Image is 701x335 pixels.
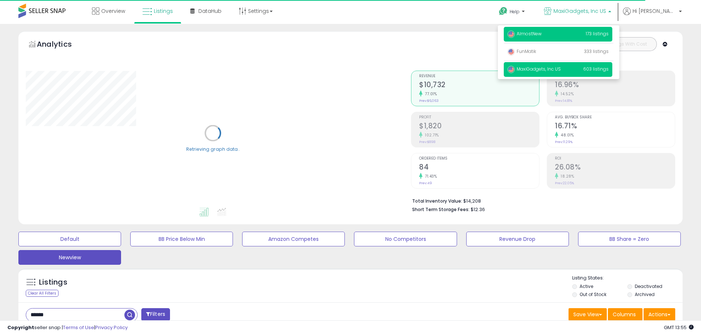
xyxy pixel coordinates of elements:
[507,66,561,72] span: MaxiGadgets, Inc US
[37,39,86,51] h5: Analytics
[419,157,539,161] span: Ordered Items
[507,31,515,38] img: usa.png
[586,31,609,37] span: 173 listings
[242,232,345,246] button: Amazon Competes
[422,174,437,179] small: 71.43%
[599,39,654,49] button: Listings With Cost
[419,99,439,103] small: Prev: $6,063
[419,181,432,185] small: Prev: 49
[608,308,642,321] button: Columns
[422,91,437,97] small: 77.01%
[555,99,572,103] small: Prev: 14.81%
[412,196,670,205] li: $14,208
[412,206,470,213] b: Short Term Storage Fees:
[572,275,683,282] p: Listing States:
[419,74,539,78] span: Revenue
[555,122,675,132] h2: 16.71%
[555,115,675,120] span: Avg. Buybox Share
[95,324,128,331] a: Privacy Policy
[558,91,574,97] small: 14.52%
[466,232,569,246] button: Revenue Drop
[553,7,606,15] span: MaxiGadgets, Inc US
[419,115,539,120] span: Profit
[493,1,532,24] a: Help
[507,48,536,54] span: FunMatik
[507,31,542,37] span: AlmostNew
[555,181,574,185] small: Prev: 22.05%
[558,174,574,179] small: 18.28%
[141,308,170,321] button: Filters
[664,324,694,331] span: 2025-10-13 13:55 GMT
[555,163,675,173] h2: 26.08%
[578,232,681,246] button: BB Share = Zero
[558,132,574,138] small: 48.01%
[580,291,606,297] label: Out of Stock
[580,283,593,289] label: Active
[635,283,662,289] label: Deactivated
[26,290,59,297] div: Clear All Filters
[623,7,682,24] a: Hi [PERSON_NAME]
[354,232,457,246] button: No Competitors
[101,7,125,15] span: Overview
[507,66,515,73] img: usa.png
[507,48,515,56] img: usa.png
[198,7,222,15] span: DataHub
[419,140,435,144] small: Prev: $898
[18,250,121,265] button: Newview
[644,308,675,321] button: Actions
[613,311,636,318] span: Columns
[63,324,94,331] a: Terms of Use
[584,48,609,54] span: 333 listings
[499,7,508,16] i: Get Help
[130,232,233,246] button: BB Price Below Min
[419,122,539,132] h2: $1,820
[583,66,609,72] span: 603 listings
[555,81,675,90] h2: 16.96%
[39,277,67,288] h5: Listings
[7,324,34,331] strong: Copyright
[555,157,675,161] span: ROI
[471,206,485,213] span: $12.36
[422,132,439,138] small: 102.71%
[412,198,462,204] b: Total Inventory Value:
[18,232,121,246] button: Default
[633,7,677,15] span: Hi [PERSON_NAME]
[154,7,173,15] span: Listings
[419,81,539,90] h2: $10,732
[186,146,240,152] div: Retrieving graph data..
[635,291,655,297] label: Archived
[7,324,128,331] div: seller snap | |
[569,308,607,321] button: Save View
[419,163,539,173] h2: 84
[555,140,573,144] small: Prev: 11.29%
[510,8,520,15] span: Help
